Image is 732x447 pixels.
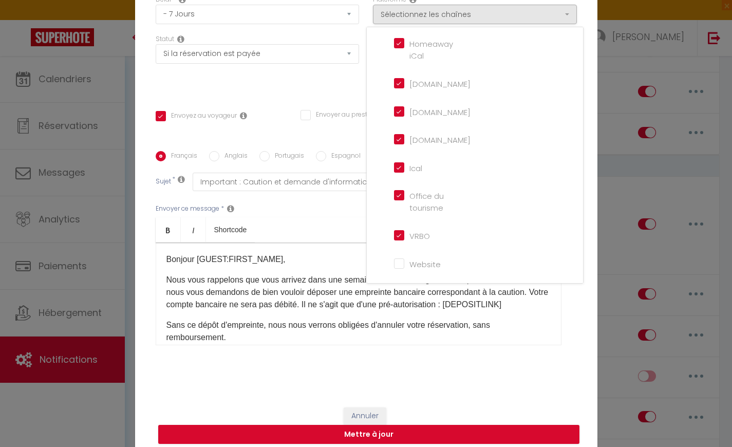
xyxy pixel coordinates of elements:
label: Envoyez au voyageur [166,111,237,122]
label: Homeaway iCal [404,38,453,62]
label: Français [166,151,197,162]
i: Message [227,204,234,213]
label: Espagnol [326,151,361,162]
label: Sujet [156,177,171,188]
label: Envoyer ce message [156,204,219,214]
a: Shortcode [206,217,255,242]
i: Envoyer au voyageur [240,111,247,120]
p: Nous vous rappelons que vous arrivez dans une semaine dans notre logement et que comme convenu, n... [166,274,551,311]
a: Italic [181,217,206,242]
button: Sélectionnez les chaînes [373,5,577,24]
label: Office du tourisme [404,190,449,214]
i: Booking status [177,35,184,43]
i: Subject [178,175,185,183]
a: Bold [156,217,181,242]
label: Anglais [219,151,248,162]
p: Bonjour [GUEST:FIRST_NAME], [166,253,551,266]
label: Statut [156,34,174,44]
p: Sans ce dépôt d'empreinte, nous nous verrons obligées d'annuler votre réservation, sans rembourse... [166,319,551,344]
label: Portugais [270,151,304,162]
button: Mettre à jour [158,425,579,444]
button: Annuler [344,407,386,425]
